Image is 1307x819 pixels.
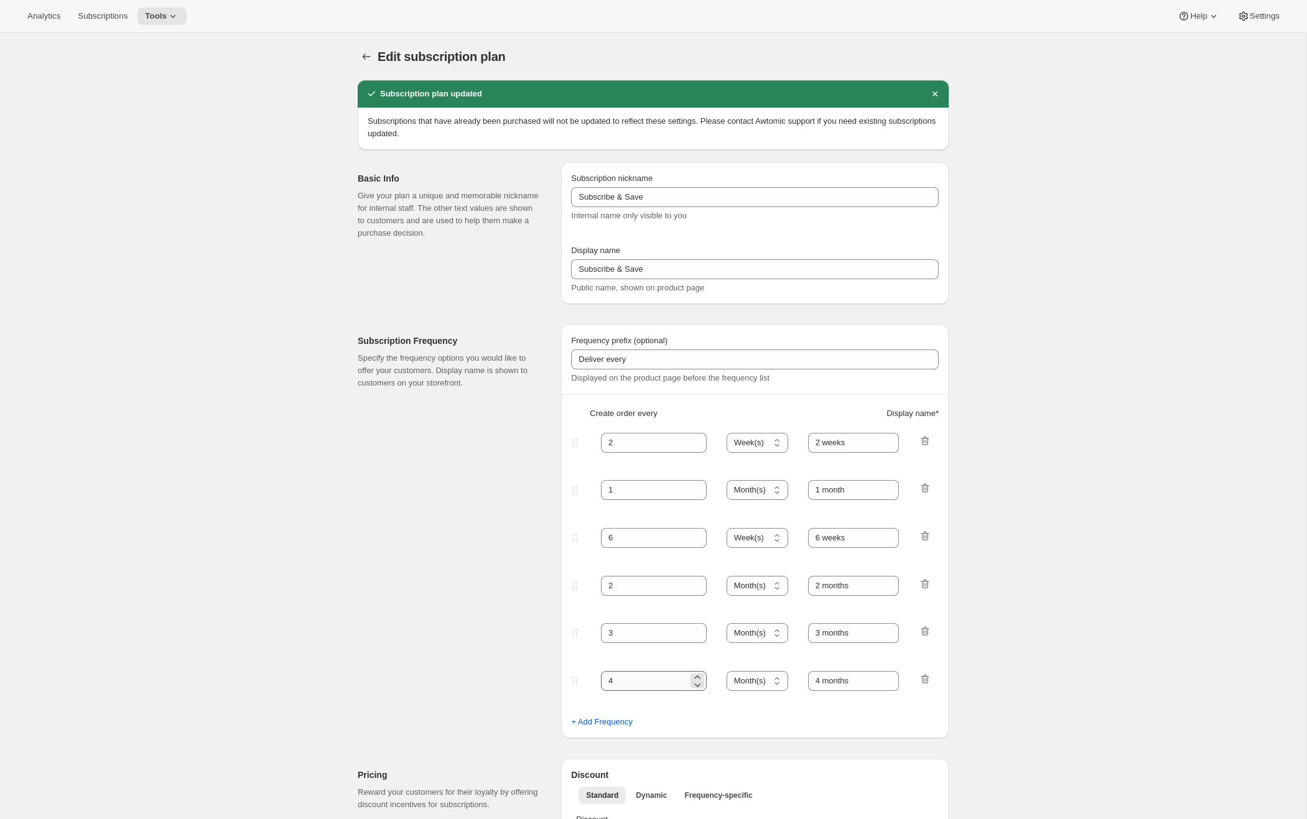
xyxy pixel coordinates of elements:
input: 1 month [808,576,900,596]
p: Reward your customers for their loyalty by offering discount incentives for subscriptions. [358,786,541,811]
span: Frequency-specific [684,790,752,800]
span: Create order every [590,407,657,420]
span: Frequency prefix (optional) [571,336,667,345]
span: Display name [571,246,620,255]
span: Help [1190,11,1207,21]
h2: Subscription Frequency [358,335,541,347]
span: Edit subscription plan [378,50,506,63]
span: + Add Frequency [571,716,633,728]
input: Subscribe & Save [571,187,939,207]
span: Public name, shown on product page [571,283,704,292]
button: Settings [1230,7,1287,25]
h2: Discount [571,769,939,781]
span: Tools [145,11,167,21]
input: 1 month [808,623,900,643]
span: Settings [1250,11,1280,21]
span: Analytics [27,11,60,21]
input: Deliver every [571,349,939,369]
input: 1 month [808,433,900,453]
h2: Basic Info [358,172,541,185]
h2: Pricing [358,769,541,781]
span: Subscriptions [78,11,128,21]
p: Subscriptions that have already been purchased will not be updated to reflect these settings. Ple... [368,115,939,140]
p: Specify the frequency options you would like to offer your customers. Display name is shown to cu... [358,352,541,389]
input: 1 month [808,480,900,500]
span: Internal name only visible to you [571,211,687,220]
span: Dynamic [636,790,667,800]
button: Subscription plans [358,48,375,65]
button: Help [1170,7,1227,25]
p: Give your plan a unique and memorable nickname for internal staff. The other text values are show... [358,190,541,239]
input: 1 month [808,671,900,691]
button: Dismiss notification [926,85,944,103]
button: Analytics [20,7,68,25]
span: Standard [586,790,618,800]
button: Tools [137,7,187,25]
input: Subscribe & Save [571,259,939,279]
span: Subscription nickname [571,174,653,183]
button: + Add Frequency [564,712,640,732]
input: 1 month [808,528,900,548]
button: Subscriptions [70,7,135,25]
span: Displayed on the product page before the frequency list [571,373,770,382]
h2: Subscription plan updated [380,88,482,100]
span: Display name * [886,407,939,420]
